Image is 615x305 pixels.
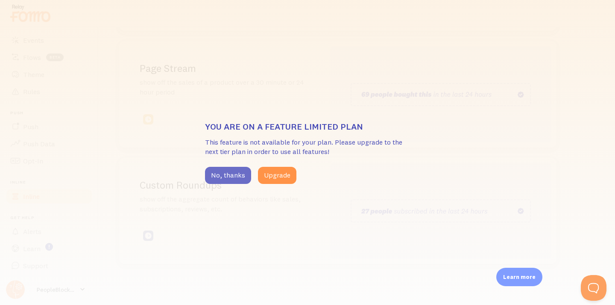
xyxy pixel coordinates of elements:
[205,167,251,184] button: No, thanks
[205,137,410,157] p: This feature is not available for your plan. Please upgrade to the next tier plan in order to use...
[258,167,296,184] button: Upgrade
[581,275,606,301] iframe: Help Scout Beacon - Open
[205,121,410,132] h3: You are on a feature limited plan
[503,273,536,281] p: Learn more
[496,268,542,286] div: Learn more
